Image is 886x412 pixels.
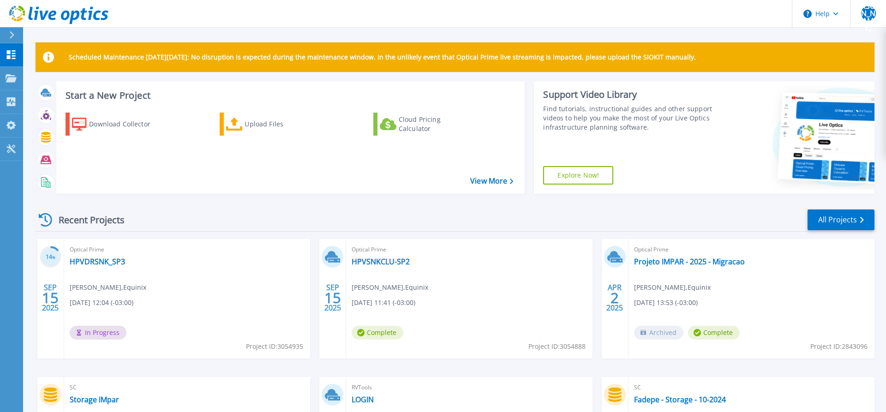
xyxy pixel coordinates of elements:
[352,326,403,340] span: Complete
[36,209,137,231] div: Recent Projects
[66,113,168,136] a: Download Collector
[246,341,303,352] span: Project ID: 3054935
[634,382,869,393] span: SC
[634,257,745,266] a: Projeto IMPAR - 2025 - Migracao
[373,113,476,136] a: Cloud Pricing Calculator
[543,166,613,185] a: Explore Now!
[634,326,683,340] span: Archived
[324,294,341,302] span: 15
[89,115,163,133] div: Download Collector
[352,245,587,255] span: Optical Prime
[70,257,125,266] a: HPVDRSNK_SP3
[606,281,623,315] div: APR 2025
[70,298,133,308] span: [DATE] 12:04 (-03:00)
[399,115,473,133] div: Cloud Pricing Calculator
[70,245,305,255] span: Optical Prime
[352,395,374,404] a: LOGIN
[352,257,410,266] a: HPVSNKCLU-SP2
[70,395,119,404] a: Storage IMpar
[808,209,874,230] a: All Projects
[70,282,146,293] span: [PERSON_NAME] , Equinix
[220,113,323,136] a: Upload Files
[634,395,726,404] a: Fadepe - Storage - 10-2024
[42,281,59,315] div: SEP 2025
[352,282,428,293] span: [PERSON_NAME] , Equinix
[543,104,717,132] div: Find tutorials, instructional guides and other support videos to help you make the most of your L...
[634,282,711,293] span: [PERSON_NAME] , Equinix
[470,177,513,185] a: View More
[40,252,61,263] h3: 14
[70,382,305,393] span: SC
[634,298,698,308] span: [DATE] 13:53 (-03:00)
[810,341,868,352] span: Project ID: 2843096
[324,281,341,315] div: SEP 2025
[634,245,869,255] span: Optical Prime
[688,326,740,340] span: Complete
[352,298,415,308] span: [DATE] 11:41 (-03:00)
[543,89,717,101] div: Support Video Library
[52,255,55,260] span: %
[42,294,59,302] span: 15
[611,294,619,302] span: 2
[66,90,513,101] h3: Start a New Project
[245,115,318,133] div: Upload Files
[528,341,586,352] span: Project ID: 3054888
[69,54,696,61] p: Scheduled Maintenance [DATE][DATE]: No disruption is expected during the maintenance window. In t...
[352,382,587,393] span: RVTools
[70,326,126,340] span: In Progress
